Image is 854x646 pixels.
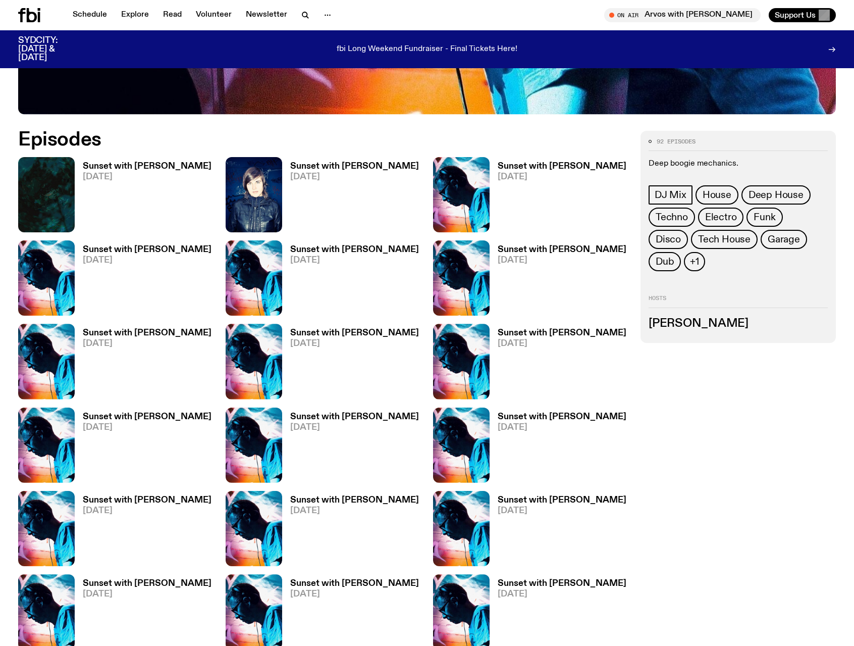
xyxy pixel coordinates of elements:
[490,413,626,483] a: Sunset with [PERSON_NAME][DATE]
[83,162,211,171] h3: Sunset with [PERSON_NAME]
[768,234,800,245] span: Garage
[83,256,211,265] span: [DATE]
[746,208,782,227] a: Funk
[703,189,731,201] span: House
[290,423,419,432] span: [DATE]
[290,329,419,337] h3: Sunset with [PERSON_NAME]
[649,318,828,329] h3: [PERSON_NAME]
[498,496,626,505] h3: Sunset with [PERSON_NAME]
[433,157,490,232] img: Simon Caldwell stands side on, looking downwards. He has headphones on. Behind him is a brightly ...
[83,339,211,348] span: [DATE]
[490,329,626,399] a: Sunset with [PERSON_NAME][DATE]
[290,245,419,254] h3: Sunset with [PERSON_NAME]
[655,189,686,201] span: DJ Mix
[769,8,836,22] button: Support Us
[75,413,211,483] a: Sunset with [PERSON_NAME][DATE]
[290,579,419,588] h3: Sunset with [PERSON_NAME]
[337,45,517,54] p: fbi Long Weekend Fundraiser - Final Tickets Here!
[656,212,688,223] span: Techno
[290,507,419,515] span: [DATE]
[433,408,490,483] img: Simon Caldwell stands side on, looking downwards. He has headphones on. Behind him is a brightly ...
[83,329,211,337] h3: Sunset with [PERSON_NAME]
[83,590,211,599] span: [DATE]
[282,496,419,566] a: Sunset with [PERSON_NAME][DATE]
[75,496,211,566] a: Sunset with [PERSON_NAME][DATE]
[433,491,490,566] img: Simon Caldwell stands side on, looking downwards. He has headphones on. Behind him is a brightly ...
[83,423,211,432] span: [DATE]
[226,408,282,483] img: Simon Caldwell stands side on, looking downwards. He has headphones on. Behind him is a brightly ...
[226,491,282,566] img: Simon Caldwell stands side on, looking downwards. He has headphones on. Behind him is a brightly ...
[83,245,211,254] h3: Sunset with [PERSON_NAME]
[290,162,419,171] h3: Sunset with [PERSON_NAME]
[705,212,737,223] span: Electro
[290,413,419,421] h3: Sunset with [PERSON_NAME]
[18,408,75,483] img: Simon Caldwell stands side on, looking downwards. He has headphones on. Behind him is a brightly ...
[749,189,804,201] span: Deep House
[698,208,744,227] a: Electro
[290,339,419,348] span: [DATE]
[657,139,696,144] span: 92 episodes
[498,173,626,181] span: [DATE]
[498,413,626,421] h3: Sunset with [PERSON_NAME]
[433,240,490,316] img: Simon Caldwell stands side on, looking downwards. He has headphones on. Behind him is a brightly ...
[696,185,738,205] a: House
[498,329,626,337] h3: Sunset with [PERSON_NAME]
[115,8,155,22] a: Explore
[649,159,828,169] p: Deep boogie mechanics.
[75,329,211,399] a: Sunset with [PERSON_NAME][DATE]
[498,579,626,588] h3: Sunset with [PERSON_NAME]
[18,36,83,62] h3: SYDCITY: [DATE] & [DATE]
[691,230,758,249] a: Tech House
[83,507,211,515] span: [DATE]
[226,324,282,399] img: Simon Caldwell stands side on, looking downwards. He has headphones on. Behind him is a brightly ...
[190,8,238,22] a: Volunteer
[684,252,705,271] button: +1
[498,590,626,599] span: [DATE]
[83,579,211,588] h3: Sunset with [PERSON_NAME]
[649,252,681,271] a: Dub
[240,8,293,22] a: Newsletter
[498,256,626,265] span: [DATE]
[490,496,626,566] a: Sunset with [PERSON_NAME][DATE]
[754,212,775,223] span: Funk
[656,234,681,245] span: Disco
[67,8,113,22] a: Schedule
[498,423,626,432] span: [DATE]
[775,11,816,20] span: Support Us
[75,162,211,232] a: Sunset with [PERSON_NAME][DATE]
[83,496,211,505] h3: Sunset with [PERSON_NAME]
[83,173,211,181] span: [DATE]
[741,185,811,205] a: Deep House
[75,245,211,316] a: Sunset with [PERSON_NAME][DATE]
[649,185,692,205] a: DJ Mix
[18,240,75,316] img: Simon Caldwell stands side on, looking downwards. He has headphones on. Behind him is a brightly ...
[282,245,419,316] a: Sunset with [PERSON_NAME][DATE]
[649,295,828,308] h2: Hosts
[656,256,674,267] span: Dub
[282,413,419,483] a: Sunset with [PERSON_NAME][DATE]
[761,230,807,249] a: Garage
[649,230,688,249] a: Disco
[282,329,419,399] a: Sunset with [PERSON_NAME][DATE]
[698,234,751,245] span: Tech House
[290,173,419,181] span: [DATE]
[290,496,419,505] h3: Sunset with [PERSON_NAME]
[490,162,626,232] a: Sunset with [PERSON_NAME][DATE]
[83,413,211,421] h3: Sunset with [PERSON_NAME]
[498,245,626,254] h3: Sunset with [PERSON_NAME]
[498,162,626,171] h3: Sunset with [PERSON_NAME]
[157,8,188,22] a: Read
[490,245,626,316] a: Sunset with [PERSON_NAME][DATE]
[18,131,559,149] h2: Episodes
[649,208,695,227] a: Techno
[18,324,75,399] img: Simon Caldwell stands side on, looking downwards. He has headphones on. Behind him is a brightly ...
[498,507,626,515] span: [DATE]
[18,491,75,566] img: Simon Caldwell stands side on, looking downwards. He has headphones on. Behind him is a brightly ...
[290,256,419,265] span: [DATE]
[498,339,626,348] span: [DATE]
[604,8,761,22] button: On AirArvos with [PERSON_NAME]
[433,324,490,399] img: Simon Caldwell stands side on, looking downwards. He has headphones on. Behind him is a brightly ...
[290,590,419,599] span: [DATE]
[226,240,282,316] img: Simon Caldwell stands side on, looking downwards. He has headphones on. Behind him is a brightly ...
[282,162,419,232] a: Sunset with [PERSON_NAME][DATE]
